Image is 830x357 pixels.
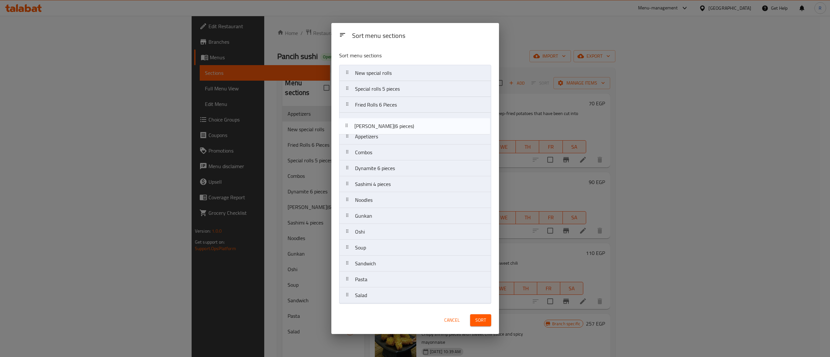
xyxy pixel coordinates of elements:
button: Sort [470,314,491,326]
div: Sort menu sections [350,29,494,43]
span: Sort [475,316,486,324]
button: Cancel [442,314,462,326]
span: Cancel [444,316,460,324]
p: Sort menu sections [339,52,460,60]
